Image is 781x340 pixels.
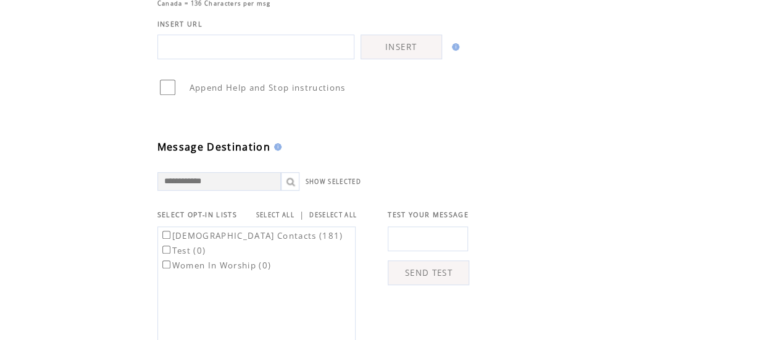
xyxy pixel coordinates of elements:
[162,260,170,268] input: Women In Worship (0)
[190,82,346,93] span: Append Help and Stop instructions
[388,210,469,219] span: TEST YOUR MESSAGE
[448,43,459,51] img: help.gif
[256,211,294,219] a: SELECT ALL
[299,209,304,220] span: |
[160,260,272,271] label: Women In Worship (0)
[270,143,282,151] img: help.gif
[160,230,343,241] label: [DEMOGRAPHIC_DATA] Contacts (181)
[388,260,469,285] a: SEND TEST
[160,245,206,256] label: Test (0)
[162,246,170,254] input: Test (0)
[306,178,361,186] a: SHOW SELECTED
[361,35,442,59] a: INSERT
[162,231,170,239] input: [DEMOGRAPHIC_DATA] Contacts (181)
[309,211,357,219] a: DESELECT ALL
[157,210,237,219] span: SELECT OPT-IN LISTS
[157,20,203,28] span: INSERT URL
[157,140,270,154] span: Message Destination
